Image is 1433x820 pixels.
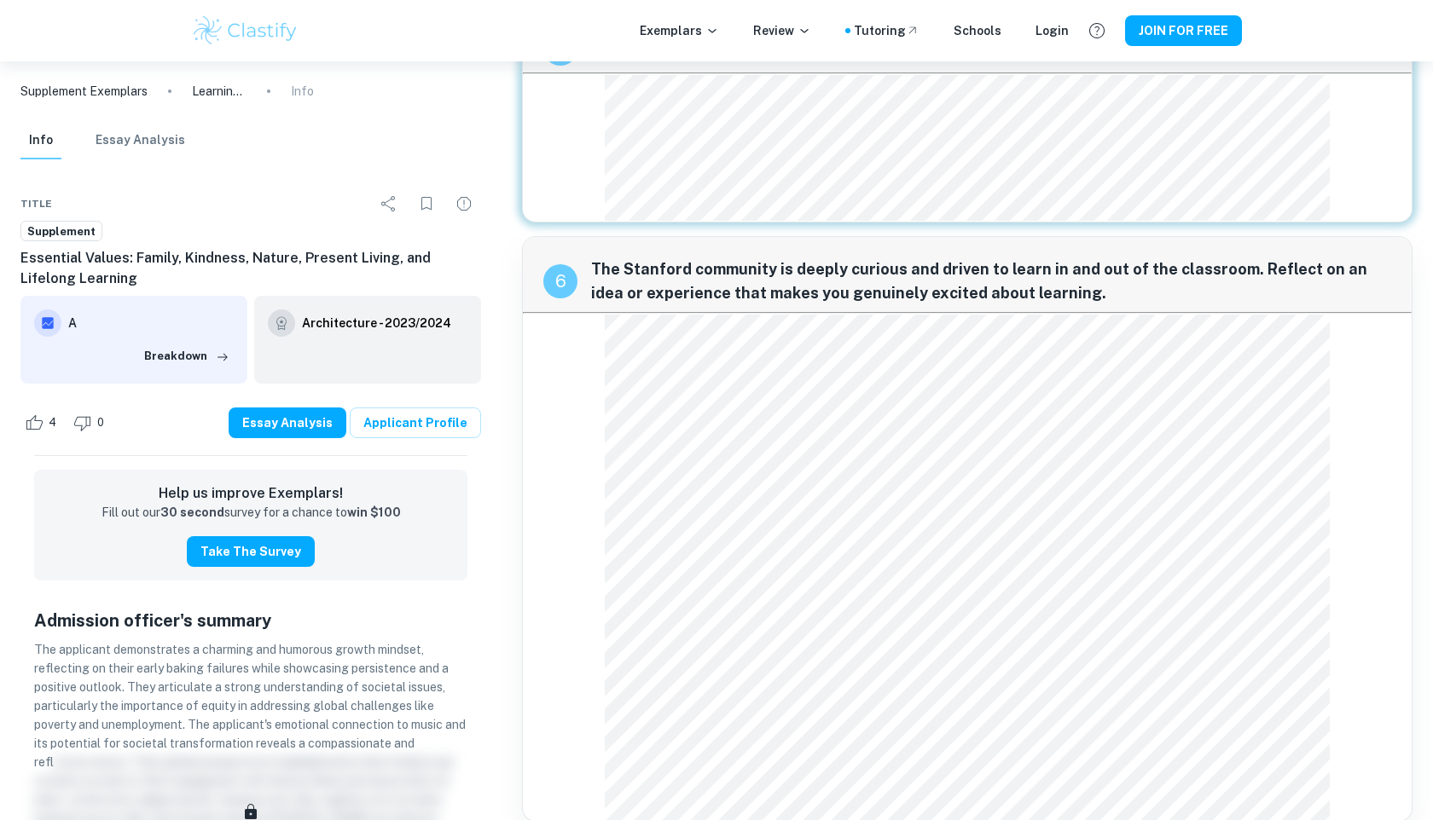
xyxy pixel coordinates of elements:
[21,223,102,240] span: Supplement
[160,505,224,519] strong: 30 second
[20,122,61,159] button: Info
[302,314,451,332] h6: Architecture - 2023/2024
[347,505,401,519] strong: win $100
[20,221,102,242] a: Supplement
[20,82,148,101] a: Supplement Exemplars
[409,187,444,221] div: Bookmark
[102,504,401,523] p: Fill out our survey for a chance to
[350,407,481,438] a: Applicant Profile
[954,21,1001,40] a: Schools
[68,314,234,332] h6: A
[48,483,454,504] h6: Help us improve Exemplars!
[39,414,66,431] span: 4
[372,187,406,221] div: Share
[191,14,299,48] img: Clastify logo
[20,409,66,436] div: Like
[1036,21,1069,40] a: Login
[34,608,467,633] h5: Admission officer's summary
[187,536,315,567] button: Take the Survey
[1125,15,1242,46] button: JOIN FOR FREE
[302,309,451,337] a: Architecture - 2023/2024
[192,82,247,101] p: Learning Perseverance Through Baking
[1082,16,1111,45] button: Help and Feedback
[34,643,466,769] span: The applicant demonstrates a charming and humorous growth mindset, reflecting on their early baki...
[291,82,314,101] p: Info
[591,257,1391,305] span: The Stanford community is deeply curious and driven to learn in and out of the classroom. Reflect...
[96,122,185,159] button: Essay Analysis
[229,407,346,438] button: Essay Analysis
[640,21,719,40] p: Exemplars
[20,248,481,289] h6: Essential Values: Family, Kindness, Nature, Present Living, and Lifelong Learning
[447,187,481,221] div: Report issue
[753,21,811,40] p: Review
[543,264,577,298] div: recipe
[140,344,234,369] button: Breakdown
[854,21,920,40] a: Tutoring
[20,196,52,211] span: Title
[88,414,113,431] span: 0
[69,409,113,436] div: Dislike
